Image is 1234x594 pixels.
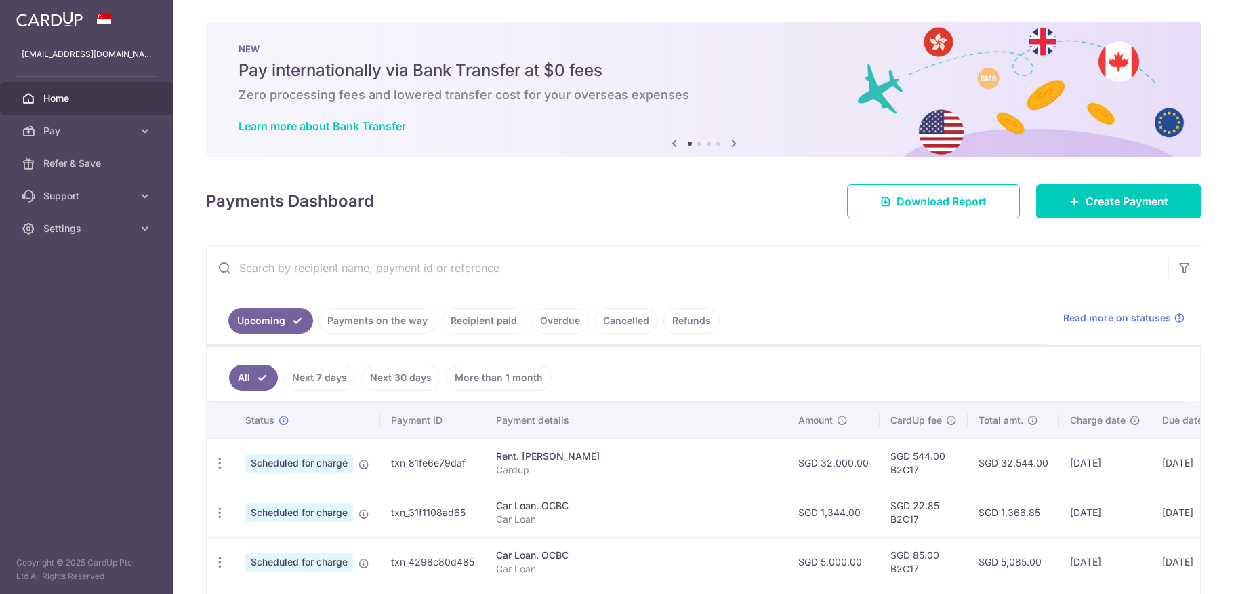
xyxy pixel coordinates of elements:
td: SGD 32,000.00 [787,438,880,488]
td: SGD 544.00 B2C17 [880,438,968,488]
a: Next 30 days [361,365,440,391]
span: Due date [1162,414,1203,427]
td: SGD 1,366.85 [968,488,1059,537]
td: txn_4298c80d485 [380,537,485,587]
td: SGD 32,544.00 [968,438,1059,488]
td: SGD 5,085.00 [968,537,1059,587]
span: Scheduled for charge [245,553,353,572]
a: Create Payment [1036,184,1201,218]
img: Bank transfer banner [206,22,1201,157]
p: Car Loan [496,513,777,526]
a: Refunds [663,308,720,334]
h4: Payments Dashboard [206,189,374,214]
td: txn_31f1108ad65 [380,488,485,537]
td: txn_81fe6e79daf [380,438,485,488]
td: SGD 5,000.00 [787,537,880,587]
span: Amount [798,414,833,427]
div: Car Loan. OCBC [496,499,777,513]
th: Payment details [485,403,787,438]
a: Read more on statuses [1063,311,1185,325]
span: Settings [43,222,133,235]
span: Create Payment [1086,193,1168,210]
span: Refer & Save [43,157,133,170]
span: Total amt. [979,414,1023,427]
h6: Zero processing fees and lowered transfer cost for your overseas expenses [239,87,1169,103]
div: Car Loan. OCBC [496,549,777,562]
a: All [229,365,278,391]
span: Charge date [1070,414,1126,427]
a: Recipient paid [442,308,526,334]
td: [DATE] [1059,537,1151,587]
span: Download Report [897,193,987,210]
a: More than 1 month [446,365,552,391]
span: Support [43,189,133,203]
td: SGD 1,344.00 [787,488,880,537]
span: Scheduled for charge [245,454,353,473]
td: [DATE] [1151,537,1229,587]
a: Upcoming [228,308,313,334]
a: Next 7 days [283,365,356,391]
p: Car Loan [496,562,777,576]
span: Status [245,414,274,427]
span: Scheduled for charge [245,503,353,522]
a: Payments on the way [318,308,436,334]
p: Cardup [496,463,777,477]
p: [EMAIL_ADDRESS][DOMAIN_NAME] [22,47,152,61]
td: [DATE] [1151,438,1229,488]
input: Search by recipient name, payment id or reference [207,246,1168,290]
td: SGD 22.85 B2C17 [880,488,968,537]
span: CardUp fee [890,414,942,427]
span: Read more on statuses [1063,311,1171,325]
img: CardUp [16,11,83,27]
h5: Pay internationally via Bank Transfer at $0 fees [239,60,1169,81]
td: [DATE] [1059,488,1151,537]
td: [DATE] [1151,488,1229,537]
a: Overdue [531,308,589,334]
p: NEW [239,43,1169,54]
a: Download Report [847,184,1020,218]
span: Pay [43,124,133,138]
div: Rent. [PERSON_NAME] [496,450,777,463]
span: Home [43,92,133,105]
td: [DATE] [1059,438,1151,488]
a: Cancelled [594,308,658,334]
td: SGD 85.00 B2C17 [880,537,968,587]
th: Payment ID [380,403,485,438]
a: Learn more about Bank Transfer [239,119,406,133]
